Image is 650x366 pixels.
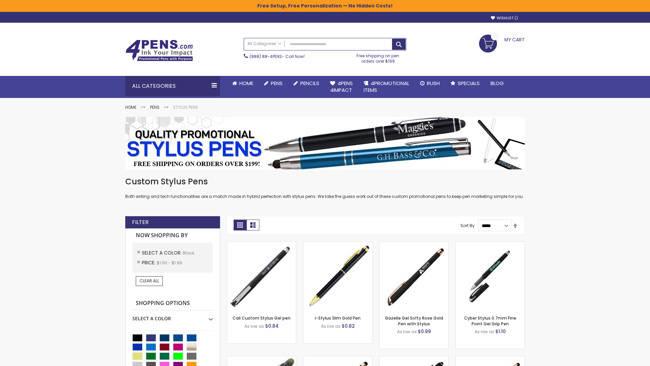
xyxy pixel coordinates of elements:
[427,80,440,87] span: Rush
[142,259,157,266] span: Price
[142,249,183,256] span: Select A Color
[233,315,290,321] a: Cali Custom Stylus Gel pen
[303,356,372,362] a: Islander Softy Rose Gold Gel Pen with Stylus-Black
[380,241,448,247] a: Gazelle Gel Softy Rose Gold Pen with Stylus-Black
[125,176,525,187] h1: Custom Stylus Pens
[325,76,358,98] a: 4Pens4impact
[456,241,524,247] a: Cyber Stylus 0.7mm Fine Point Gel Grip Pen-Black
[321,323,341,329] span: As low as
[125,76,220,96] div: All Categories
[358,76,415,98] a: 4PROMOTIONALITEMS
[157,260,182,266] span: $1.00 - $1.99
[456,242,524,310] img: Cyber Stylus 0.7mm Fine Point Gel Grip Pen-Black
[234,220,246,230] strong: Grid
[418,328,431,335] span: $0.99
[342,323,355,329] span: $0.82
[464,315,516,326] a: Cyber Stylus 0.7mm Fine Point Gel Grip Pen
[315,315,361,321] a: I-Stylus Slim Gold Pen
[250,54,282,59] a: (888) 88-4PENS
[250,54,305,59] span: - Call Now!
[380,242,448,310] img: Gazelle Gel Softy Rose Gold Pen with Stylus-Black
[460,223,475,228] label: Sort By
[265,323,279,329] span: $0.84
[150,104,159,110] a: Pens
[227,242,296,310] img: Cali Custom Stylus Gel pen-Black
[136,276,163,286] a: Clear All
[125,176,525,200] div: Both writing and tech functionalities are a match made in hybrid perfection with stylus pens. We ...
[288,76,325,91] a: Pencils
[132,310,213,322] div: Select A Color
[247,41,281,46] span: All Categories
[364,80,409,94] span: 4PROMOTIONAL ITEMS
[475,329,494,334] span: As low as
[132,219,149,226] strong: Filter
[303,241,372,247] a: I-Stylus Slim Gold-Black
[244,38,285,49] a: All Categories
[350,50,407,64] div: Free shipping on pen orders over $199
[445,76,485,91] a: Specials
[239,80,253,87] span: Home
[125,104,136,110] a: Home
[227,356,296,362] a: Souvenir® Jalan Highlighter Stylus Pen Combo-Black
[139,278,159,284] span: Clear All
[132,296,213,311] strong: Shopping Options
[125,117,525,169] img: Stylus Pens
[303,242,372,310] img: I-Stylus Slim Gold-Black
[259,76,288,91] a: Pens
[491,80,504,87] span: Blog
[330,80,353,94] span: 4Pens 4impact
[132,228,213,243] strong: Now Shopping by
[227,241,296,247] a: Cali Custom Stylus Gel pen-Black
[125,40,193,61] img: 4Pens Custom Pens and Promotional Products
[300,80,319,87] span: Pencils
[385,315,443,326] a: Gazelle Gel Softy Rose Gold Pen with Stylus
[380,356,448,362] a: Custom Soft Touch® Metal Pens with Stylus-Black
[397,329,417,334] span: As low as
[227,76,259,91] a: Home
[456,356,524,362] a: Gazelle Gel Softy Rose Gold Pen with Stylus - ColorJet-Black
[415,76,445,91] a: Rush
[491,16,518,21] a: Wishlist
[485,76,509,91] a: Blog
[183,250,194,256] span: Black
[458,80,480,87] span: Specials
[495,328,506,335] span: $1.10
[271,80,283,87] span: Pens
[173,104,198,110] strong: Stylus Pens
[244,323,264,329] span: As low as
